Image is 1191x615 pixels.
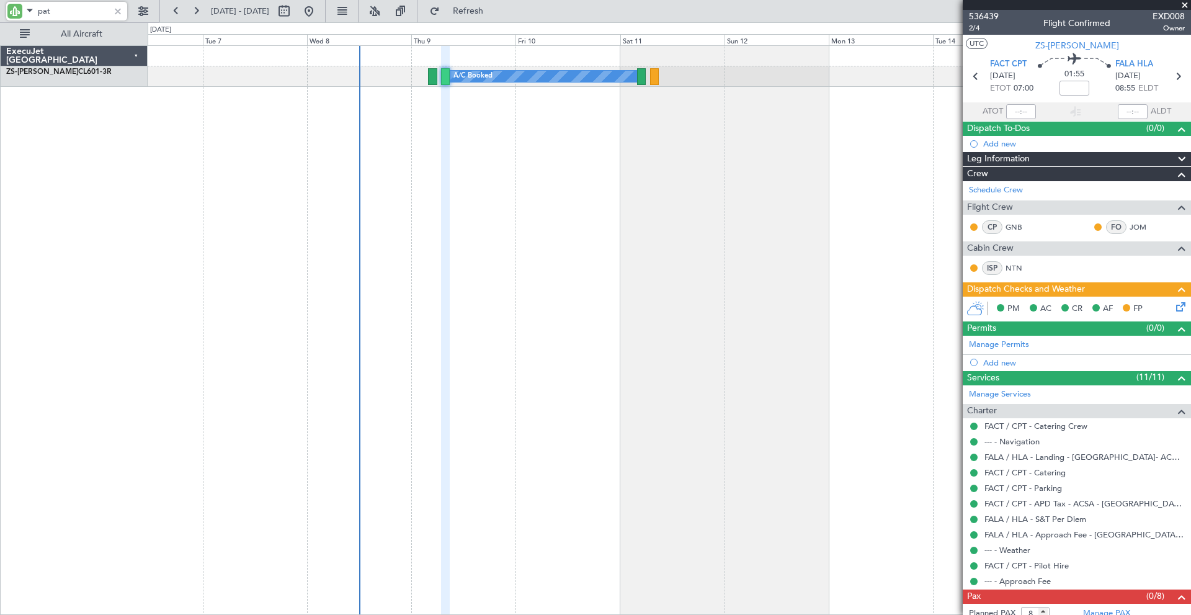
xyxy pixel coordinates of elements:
a: ZS-[PERSON_NAME]CL601-3R [6,68,112,76]
span: AF [1103,303,1113,315]
span: FP [1133,303,1143,315]
div: ISP [982,261,1002,275]
span: (0/0) [1146,122,1164,135]
span: ATOT [983,105,1003,118]
span: Leg Information [967,152,1030,166]
span: 08:55 [1115,83,1135,95]
div: Tue 14 [933,34,1037,45]
a: FALA / HLA - Approach Fee - [GEOGRAPHIC_DATA]- ACC # 1800 [984,529,1185,540]
div: Sat 11 [620,34,725,45]
div: [DATE] [150,25,171,35]
span: AC [1040,303,1051,315]
span: (11/11) [1136,370,1164,384]
span: All Aircraft [32,30,131,38]
span: Services [967,371,999,385]
span: [DATE] - [DATE] [211,6,269,17]
div: FO [1106,220,1126,234]
div: Thu 9 [411,34,515,45]
a: Schedule Crew [969,184,1023,197]
div: Wed 8 [307,34,411,45]
div: Flight Confirmed [1043,17,1110,30]
div: Mon 13 [829,34,933,45]
span: Permits [967,321,996,336]
span: CR [1072,303,1082,315]
span: 2/4 [969,23,999,34]
a: Manage Permits [969,339,1029,351]
span: 01:55 [1064,68,1084,81]
span: Pax [967,590,981,604]
div: A/C Booked [453,67,493,86]
a: FACT / CPT - Pilot Hire [984,560,1069,571]
span: Crew [967,167,988,181]
span: Cabin Crew [967,241,1014,256]
button: UTC [966,38,988,49]
span: (0/0) [1146,321,1164,334]
div: CP [982,220,1002,234]
button: Refresh [424,1,498,21]
span: FALA HLA [1115,58,1153,71]
span: ZS-[PERSON_NAME] [1035,39,1119,52]
a: --- - Navigation [984,436,1040,447]
span: ZS-[PERSON_NAME] [6,68,78,76]
a: Manage Services [969,388,1031,401]
span: EXD008 [1153,10,1185,23]
span: PM [1007,303,1020,315]
input: A/C (Reg. or Type) [38,2,109,20]
div: Add new [983,138,1185,149]
a: JOM [1130,222,1158,233]
span: ELDT [1138,83,1158,95]
span: Dispatch Checks and Weather [967,282,1085,297]
a: --- - Weather [984,545,1030,555]
a: FALA / HLA - Landing - [GEOGRAPHIC_DATA]- ACC # 1800 [984,452,1185,462]
span: Dispatch To-Dos [967,122,1030,136]
span: Charter [967,404,997,418]
span: [DATE] [1115,70,1141,83]
span: Refresh [442,7,494,16]
span: FACT CPT [990,58,1027,71]
span: ETOT [990,83,1010,95]
div: Mon 6 [99,34,203,45]
a: FACT / CPT - Parking [984,483,1062,493]
div: Add new [983,357,1185,368]
button: All Aircraft [14,24,135,44]
a: GNB [1006,222,1033,233]
a: FALA / HLA - S&T Per Diem [984,514,1086,524]
a: FACT / CPT - Catering [984,467,1066,478]
span: ALDT [1151,105,1171,118]
span: 07:00 [1014,83,1033,95]
a: FACT / CPT - Catering Crew [984,421,1087,431]
a: --- - Approach Fee [984,576,1051,586]
div: Fri 10 [515,34,620,45]
a: NTN [1006,263,1033,274]
div: Sun 12 [725,34,829,45]
input: --:-- [1006,104,1036,119]
span: Flight Crew [967,200,1013,215]
div: Tue 7 [203,34,307,45]
span: 536439 [969,10,999,23]
span: Owner [1153,23,1185,34]
span: (0/8) [1146,590,1164,603]
a: FACT / CPT - APD Tax - ACSA - [GEOGRAPHIC_DATA] International FACT / CPT [984,498,1185,509]
span: [DATE] [990,70,1015,83]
